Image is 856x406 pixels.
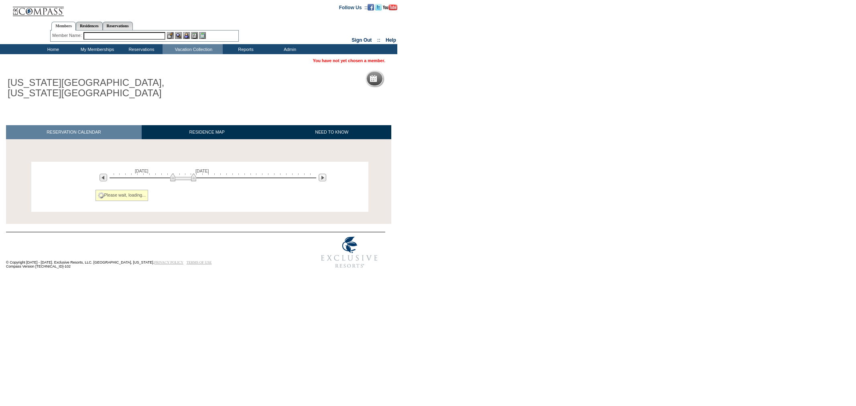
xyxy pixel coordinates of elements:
[375,4,382,9] a: Follow us on Twitter
[175,32,182,39] img: View
[313,58,385,63] span: You have not yet chosen a member.
[375,4,382,10] img: Follow us on Twitter
[183,32,190,39] img: Impersonate
[187,260,212,264] a: TERMS OF USE
[118,44,163,54] td: Reservations
[51,22,76,30] a: Members
[163,44,223,54] td: Vacation Collection
[135,168,148,173] span: [DATE]
[223,44,267,54] td: Reports
[74,44,118,54] td: My Memberships
[368,4,374,9] a: Become our fan on Facebook
[272,125,391,139] a: NEED TO KNOW
[352,37,372,43] a: Sign Out
[313,232,385,272] img: Exclusive Resorts
[380,76,441,81] h5: Reservation Calendar
[52,32,83,39] div: Member Name:
[386,37,396,43] a: Help
[154,260,183,264] a: PRIVACY POLICY
[6,125,142,139] a: RESERVATION CALENDAR
[6,76,186,100] h1: [US_STATE][GEOGRAPHIC_DATA], [US_STATE][GEOGRAPHIC_DATA]
[167,32,174,39] img: b_edit.gif
[96,190,148,201] div: Please wait, loading...
[98,192,104,199] img: spinner2.gif
[100,174,107,181] img: Previous
[142,125,272,139] a: RESIDENCE MAP
[199,32,206,39] img: b_calculator.gif
[191,32,198,39] img: Reservations
[377,37,380,43] span: ::
[319,174,326,181] img: Next
[103,22,133,30] a: Reservations
[383,4,397,9] a: Subscribe to our YouTube Channel
[30,44,74,54] td: Home
[383,4,397,10] img: Subscribe to our YouTube Channel
[6,233,287,273] td: © Copyright [DATE] - [DATE]. Exclusive Resorts, LLC. [GEOGRAPHIC_DATA], [US_STATE]. Compass Versi...
[195,168,209,173] span: [DATE]
[76,22,103,30] a: Residences
[267,44,311,54] td: Admin
[368,4,374,10] img: Become our fan on Facebook
[339,4,368,10] td: Follow Us ::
